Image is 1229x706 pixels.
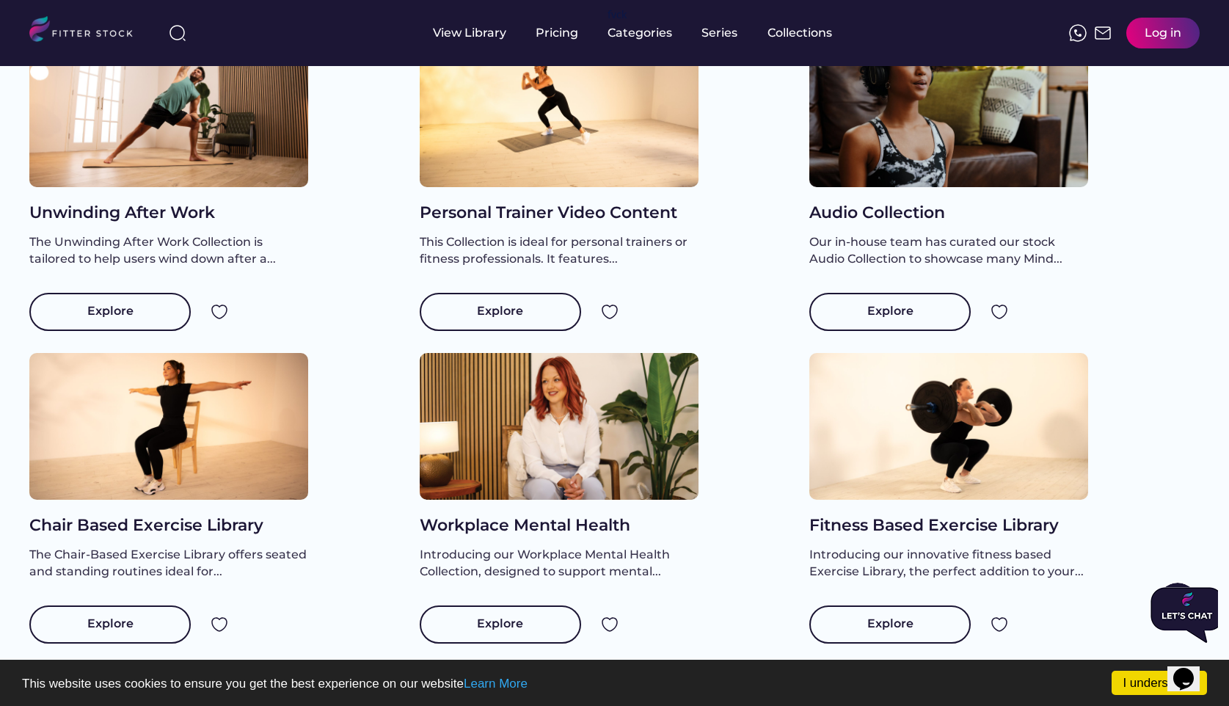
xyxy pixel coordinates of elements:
[809,234,1088,267] div: Our in-house team has curated our stock Audio Collection to showcase many Mind...
[464,677,528,691] a: Learn More
[1112,671,1207,695] a: I understand!
[420,514,699,537] div: Workplace Mental Health
[867,616,913,633] div: Explore
[211,303,228,321] img: Group%201000002324.svg
[420,547,699,580] div: Introducing our Workplace Mental Health Collection, designed to support mental...
[809,547,1088,580] div: Introducing our innovative fitness based Exercise Library, the perfect addition to your...
[477,303,523,321] div: Explore
[701,25,738,41] div: Series
[29,16,145,46] img: LOGO.svg
[1145,581,1218,649] iframe: chat widget
[867,303,913,321] div: Explore
[87,616,134,633] div: Explore
[169,24,186,42] img: search-normal%203.svg
[29,234,308,267] div: The Unwinding After Work Collection is tailored to help users wind down after a...
[420,234,699,267] div: This Collection is ideal for personal trainers or fitness professionals. It features...
[767,25,832,41] div: Collections
[29,547,308,580] div: The Chair-Based Exercise Library offers seated and standing routines ideal for...
[6,6,79,62] img: Chat attention grabber
[22,677,1207,690] p: This website uses cookies to ensure you get the best experience on our website
[809,514,1088,537] div: Fitness Based Exercise Library
[1069,24,1087,42] img: meteor-icons_whatsapp%20%281%29.svg
[87,303,134,321] div: Explore
[601,303,619,321] img: Group%201000002324.svg
[991,303,1008,321] img: Group%201000002324.svg
[433,25,506,41] div: View Library
[809,202,1088,225] div: Audio Collection
[477,616,523,633] div: Explore
[1167,647,1214,691] iframe: chat widget
[608,7,627,22] div: fvck
[1145,25,1181,41] div: Log in
[420,202,699,225] div: Personal Trainer Video Content
[601,616,619,633] img: Group%201000002324.svg
[29,514,308,537] div: Chair Based Exercise Library
[1094,24,1112,42] img: Frame%2051.svg
[211,616,228,633] img: Group%201000002324.svg
[991,616,1008,633] img: Group%201000002324.svg
[608,25,672,41] div: Categories
[29,202,308,225] div: Unwinding After Work
[536,25,578,41] div: Pricing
